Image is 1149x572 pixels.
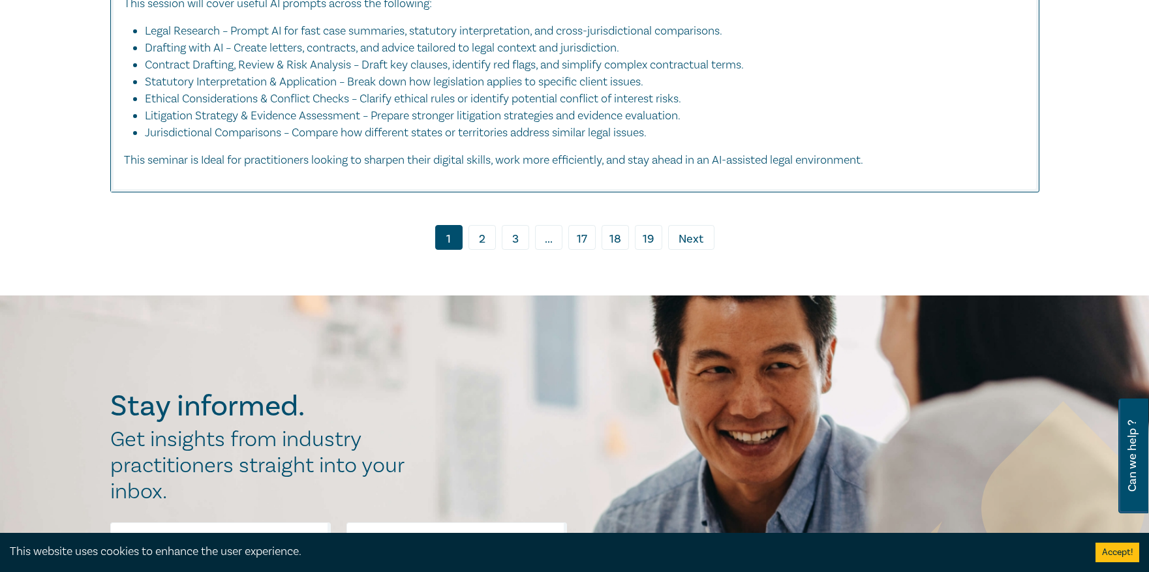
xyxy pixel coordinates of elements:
li: Legal Research – Prompt AI for fast case summaries, statutory interpretation, and cross-jurisdict... [145,23,1013,40]
li: Statutory Interpretation & Application – Break down how legislation applies to specific client is... [145,74,1013,91]
a: 19 [635,225,662,250]
a: Next [668,225,714,250]
button: Accept cookies [1095,543,1139,562]
h2: Get insights from industry practitioners straight into your inbox. [110,427,418,505]
span: Next [679,231,703,248]
a: 1 [435,225,463,250]
a: 2 [468,225,496,250]
h2: Stay informed. [110,389,418,423]
p: This seminar is Ideal for practitioners looking to sharpen their digital skills, work more effici... [124,152,1026,169]
li: Ethical Considerations & Conflict Checks – Clarify ethical rules or identify potential conflict o... [145,91,1013,108]
a: 18 [602,225,629,250]
span: Can we help ? [1126,406,1139,505]
li: Jurisdictional Comparisons – Compare how different states or territories address similar legal is... [145,125,1026,142]
input: Last Name* [346,522,567,554]
li: Drafting with AI – Create letters, contracts, and advice tailored to legal context and jurisdiction. [145,40,1013,57]
span: ... [535,225,562,250]
a: 3 [502,225,529,250]
div: This website uses cookies to enhance the user experience. [10,543,1076,560]
a: 17 [568,225,596,250]
li: Litigation Strategy & Evidence Assessment – Prepare stronger litigation strategies and evidence e... [145,108,1013,125]
li: Contract Drafting, Review & Risk Analysis – Draft key clauses, identify red flags, and simplify c... [145,57,1013,74]
input: First Name* [110,522,331,554]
